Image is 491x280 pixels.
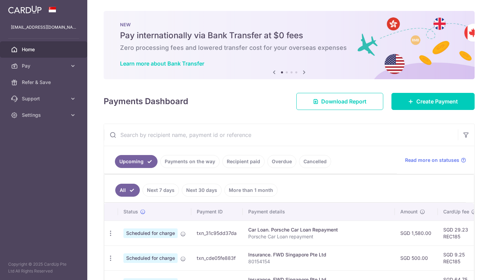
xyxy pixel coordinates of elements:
[191,246,243,270] td: txn_cde05fe883f
[22,46,67,53] span: Home
[400,208,418,215] span: Amount
[296,93,383,110] a: Download Report
[120,22,458,27] p: NEW
[120,44,458,52] h6: Zero processing fees and lowered transfer cost for your overseas expenses
[123,208,138,215] span: Status
[395,221,438,246] td: SGD 1,580.00
[395,246,438,270] td: SGD 500.00
[8,5,42,14] img: CardUp
[248,233,389,240] p: Porsche Car Loan repayment
[22,62,67,69] span: Pay
[299,155,331,168] a: Cancelled
[115,184,140,197] a: All
[248,226,389,233] div: Car Loan. Porsche Car Loan Repayment
[405,157,459,164] span: Read more on statuses
[267,155,296,168] a: Overdue
[243,203,395,221] th: Payment details
[104,124,458,146] input: Search by recipient name, payment id or reference
[123,228,178,238] span: Scheduled for charge
[191,221,243,246] td: txn_31c95dd37da
[143,184,179,197] a: Next 7 days
[438,221,482,246] td: SGD 29.23 REC185
[160,155,220,168] a: Payments on the way
[22,95,67,102] span: Support
[191,203,243,221] th: Payment ID
[222,155,265,168] a: Recipient paid
[22,79,67,86] span: Refer & Save
[120,30,458,41] h5: Pay internationally via Bank Transfer at $0 fees
[123,253,178,263] span: Scheduled for charge
[182,184,222,197] a: Next 30 days
[11,24,76,31] p: [EMAIL_ADDRESS][DOMAIN_NAME]
[22,112,67,118] span: Settings
[115,155,158,168] a: Upcoming
[248,258,389,265] p: 80154154
[438,246,482,270] td: SGD 9.25 REC185
[405,157,466,164] a: Read more on statuses
[120,60,204,67] a: Learn more about Bank Transfer
[104,95,188,108] h4: Payments Dashboard
[321,97,367,106] span: Download Report
[224,184,278,197] a: More than 1 month
[443,208,469,215] span: CardUp fee
[391,93,475,110] a: Create Payment
[416,97,458,106] span: Create Payment
[248,251,389,258] div: Insurance. FWD Singapore Pte Ltd
[104,11,475,79] img: Bank transfer banner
